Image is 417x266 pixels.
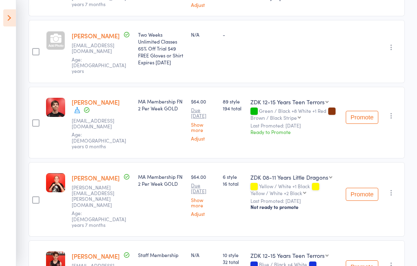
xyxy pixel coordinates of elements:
[72,56,126,75] span: Age: [DEMOGRAPHIC_DATA] years
[223,173,244,180] span: 6 style
[191,98,216,141] div: $64.00
[223,31,244,38] div: -
[250,115,297,120] div: Brown / Black Stripe
[138,173,184,187] div: MA Membership FN 2 Per Week GOLD
[223,105,244,112] span: 194 total
[250,190,302,196] div: Yellow / White +2 Black
[72,185,125,208] small: eloise.m.olsen@icloud.com
[191,251,216,258] div: N/A
[191,197,216,208] a: Show more
[72,174,120,182] a: [PERSON_NAME]
[72,98,120,106] a: [PERSON_NAME]
[138,31,184,66] div: Two Weeks Unlimited Classes 65% Off Trial $49 FREE Gloves or Shirt
[250,98,325,106] div: ZDK 12-15 Years Teen Terrors
[250,128,339,135] div: Ready to Promote
[191,136,216,141] a: Adjust
[191,122,216,132] a: Show more
[72,131,126,149] span: Age: [DEMOGRAPHIC_DATA] years 0 months
[72,118,125,130] small: taln001@gmail.com
[191,211,216,216] a: Adjust
[223,98,244,105] span: 89 style
[250,251,325,259] div: ZDK 12-15 Years Teen Terrors
[250,123,339,128] small: Last Promoted: [DATE]
[250,204,339,210] div: Not ready to promote
[191,31,216,38] div: N/A
[223,251,244,258] span: 10 style
[191,2,216,7] a: Adjust
[138,251,184,258] div: Staff Membership
[346,188,378,201] button: Promote
[223,258,244,265] span: 32 total
[250,183,339,196] div: Yellow / White +1 Black
[223,180,244,187] span: 16 total
[46,173,65,192] img: image1738379384.png
[46,98,65,117] img: image1669365520.png
[191,173,216,217] div: $64.00
[138,98,184,112] div: MA Membership FN 2 Per Week GOLD
[138,59,184,66] div: Expires [DATE]
[346,111,378,124] button: Promote
[250,198,339,204] small: Last Promoted: [DATE]
[72,209,126,228] span: Age: [DEMOGRAPHIC_DATA] years 7 months
[72,42,125,54] small: krissyroy91@gmail.com
[72,31,120,40] a: [PERSON_NAME]
[191,182,216,194] small: Due [DATE]
[250,173,328,181] div: ZDK 08-11 Years Little Dragons
[250,108,339,120] div: Green / Black +8 White +1 Red
[72,252,120,260] a: [PERSON_NAME]
[191,107,216,119] small: Due [DATE]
